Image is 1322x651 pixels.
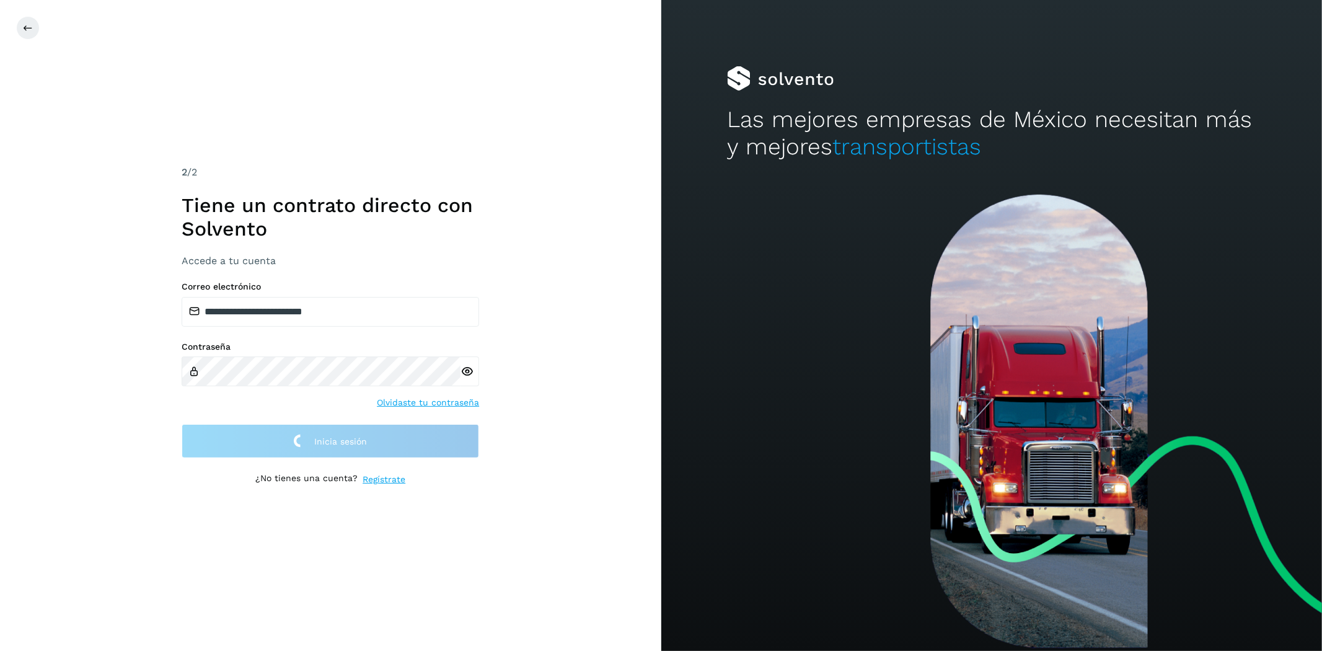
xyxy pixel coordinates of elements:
p: ¿No tienes una cuenta? [255,473,358,486]
label: Correo electrónico [182,281,479,292]
div: /2 [182,165,479,180]
a: Regístrate [363,473,405,486]
span: transportistas [832,133,981,160]
button: Inicia sesión [182,424,479,458]
span: 2 [182,166,187,178]
a: Olvidaste tu contraseña [377,396,479,409]
h2: Las mejores empresas de México necesitan más y mejores [727,106,1256,161]
h3: Accede a tu cuenta [182,255,479,267]
label: Contraseña [182,342,479,352]
span: Inicia sesión [314,437,367,446]
h1: Tiene un contrato directo con Solvento [182,193,479,241]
